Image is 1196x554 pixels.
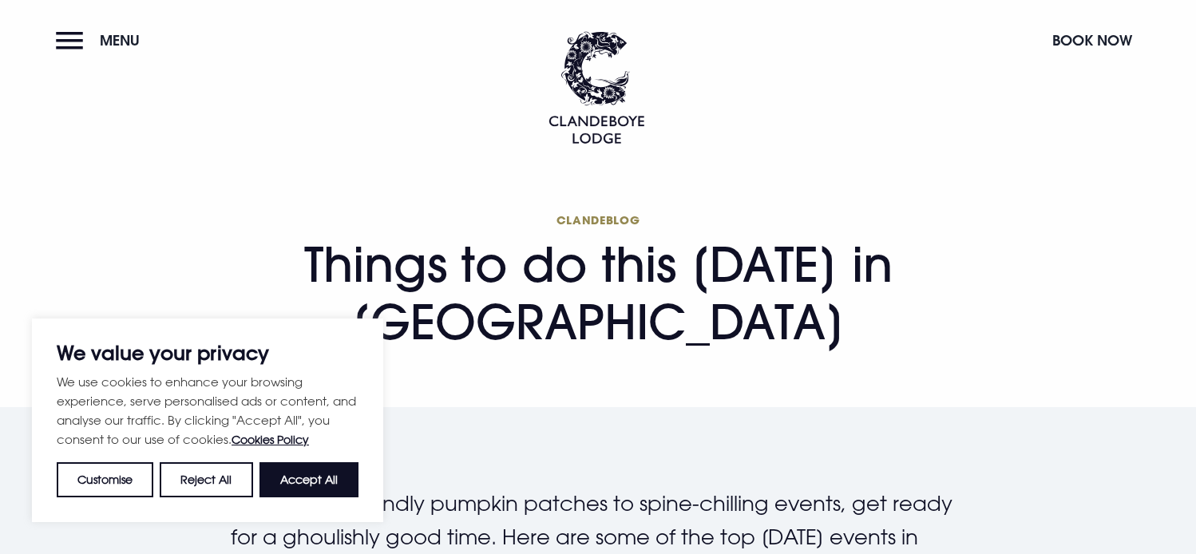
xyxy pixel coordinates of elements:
[1044,23,1140,57] button: Book Now
[32,319,383,522] div: We value your privacy
[231,212,965,350] h1: Things to do this [DATE] in [GEOGRAPHIC_DATA]
[57,372,358,449] p: We use cookies to enhance your browsing experience, serve personalised ads or content, and analys...
[232,433,309,446] a: Cookies Policy
[57,343,358,362] p: We value your privacy
[160,462,252,497] button: Reject All
[57,462,153,497] button: Customise
[548,31,644,144] img: Clandeboye Lodge
[56,23,148,57] button: Menu
[100,31,140,49] span: Menu
[231,212,965,228] span: Clandeblog
[259,462,358,497] button: Accept All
